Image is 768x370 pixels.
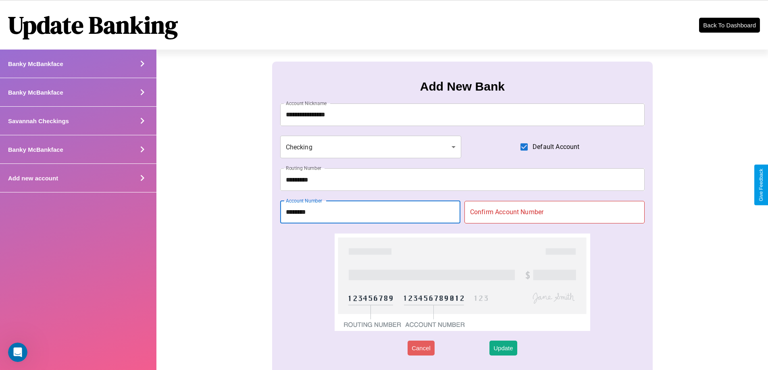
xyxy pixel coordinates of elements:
label: Account Nickname [286,100,327,107]
img: check [335,234,590,331]
label: Routing Number [286,165,321,172]
button: Cancel [408,341,435,356]
div: Give Feedback [758,169,764,201]
h1: Update Banking [8,8,178,41]
h3: Add New Bank [420,80,505,93]
h4: Add new account [8,175,58,182]
h4: Savannah Checkings [8,118,69,124]
iframe: Intercom live chat [8,343,27,362]
span: Default Account [533,142,579,152]
h4: Banky McBankface [8,146,63,153]
div: Checking [280,136,462,158]
button: Back To Dashboard [699,18,760,33]
button: Update [489,341,517,356]
label: Account Number [286,197,322,204]
h4: Banky McBankface [8,60,63,67]
h4: Banky McBankface [8,89,63,96]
